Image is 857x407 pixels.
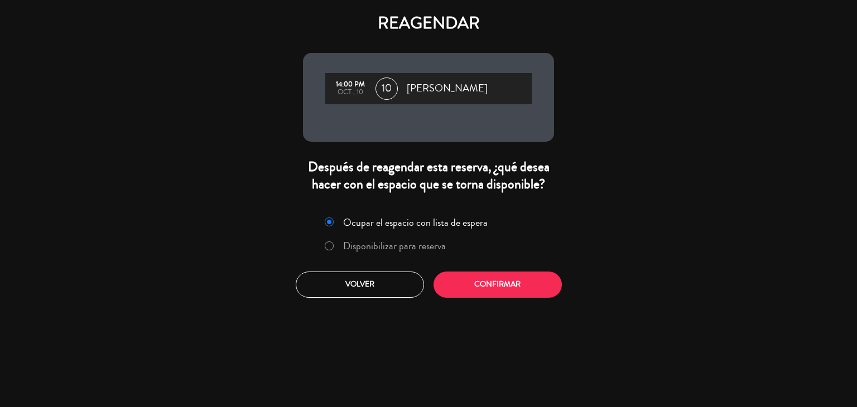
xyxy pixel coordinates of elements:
[296,272,424,298] button: Volver
[407,80,488,97] span: [PERSON_NAME]
[303,13,554,33] h4: REAGENDAR
[343,217,488,227] label: Ocupar el espacio con lista de espera
[331,89,370,96] div: oct., 10
[375,77,398,100] span: 10
[303,158,554,193] div: Después de reagendar esta reserva, ¿qué desea hacer con el espacio que se torna disponible?
[343,241,446,251] label: Disponibilizar para reserva
[434,272,562,298] button: Confirmar
[331,81,370,89] div: 14:00 PM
